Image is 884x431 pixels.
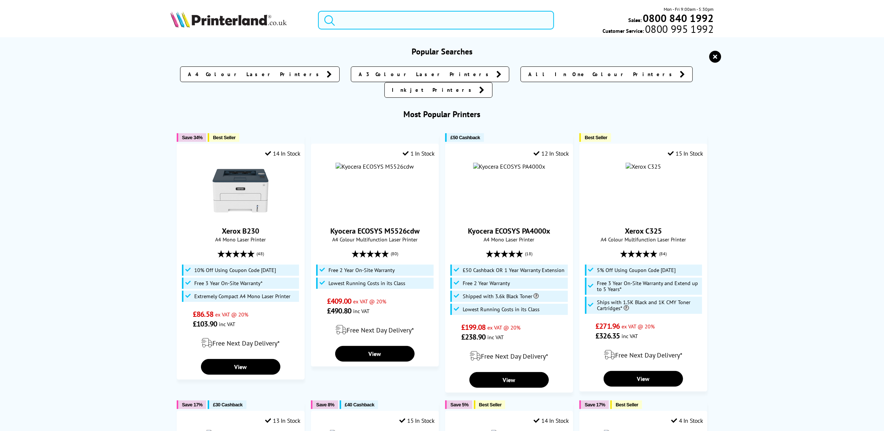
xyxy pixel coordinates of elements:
[473,163,545,170] img: Kyocera ECOSYS PA4000x
[391,247,398,261] span: (80)
[222,226,259,236] a: Xerox B230
[359,71,493,78] span: A3 Colour Laser Printers
[318,11,554,29] input: Search product or brand
[668,150,703,157] div: 15 In Stock
[625,226,662,236] a: Xerox C325
[215,311,248,318] span: ex VAT @ 20%
[351,66,509,82] a: A3 Colour Laser Printers
[265,150,300,157] div: 14 In Stock
[177,400,206,409] button: Save 17%
[450,402,468,407] span: Save 5%
[643,11,714,25] b: 0800 840 1992
[340,400,378,409] button: £40 Cashback
[610,400,642,409] button: Best Seller
[626,163,661,170] img: Xerox C325
[327,306,351,316] span: £490.80
[450,135,480,140] span: £50 Cashback
[445,133,484,142] button: £50 Cashback
[353,298,386,305] span: ex VAT @ 20%
[182,135,202,140] span: Save 34%
[585,135,607,140] span: Best Seller
[265,417,300,424] div: 13 In Stock
[328,280,405,286] span: Lowest Running Costs in its Class
[170,11,287,28] img: Printerland Logo
[597,267,676,273] span: 5% Off Using Coupon Code [DATE]
[463,267,564,273] span: £50 Cashback OR 1 Year Warranty Extension
[208,400,246,409] button: £30 Cashback
[616,402,638,407] span: Best Seller
[353,307,369,315] span: inc VAT
[335,346,414,362] a: View
[585,402,605,407] span: Save 17%
[445,400,472,409] button: Save 5%
[177,133,206,142] button: Save 34%
[603,25,714,34] span: Customer Service:
[219,321,235,328] span: inc VAT
[345,402,374,407] span: £40 Cashback
[579,400,609,409] button: Save 17%
[208,133,239,142] button: Best Seller
[642,15,714,22] a: 0800 840 1992
[170,11,309,29] a: Printerland Logo
[193,319,217,329] span: £103.90
[213,213,268,220] a: Xerox B230
[468,226,550,236] a: Kyocera ECOSYS PA4000x
[622,332,638,340] span: inc VAT
[170,46,714,57] h3: Popular Searches
[194,267,276,273] span: 10% Off Using Coupon Code [DATE]
[595,331,620,341] span: £326.35
[449,346,569,366] div: modal_delivery
[579,133,611,142] button: Best Seller
[213,135,236,140] span: Best Seller
[659,247,667,261] span: (84)
[201,359,280,375] a: View
[336,163,414,170] img: Kyocera ECOSYS M5526cdw
[487,334,504,341] span: inc VAT
[520,66,693,82] a: All In One Colour Printers
[170,109,714,119] h3: Most Popular Printers
[597,299,700,311] span: Ships with 1.5K Black and 1K CMY Toner Cartridges*
[213,402,242,407] span: £30 Cashback
[461,332,485,342] span: £238.90
[469,372,548,388] a: View
[534,417,569,424] div: 14 In Stock
[583,236,703,243] span: A4 Colour Multifunction Laser Printer
[400,417,435,424] div: 15 In Stock
[463,293,539,299] span: Shipped with 3.6k Black Toner
[315,236,435,243] span: A4 Colour Multifunction Laser Printer
[194,280,262,286] span: Free 3 Year On-Site Warranty*
[311,400,338,409] button: Save 8%
[188,71,323,78] span: A4 Colour Laser Printers
[671,417,703,424] div: 4 In Stock
[534,150,569,157] div: 12 In Stock
[327,296,351,306] span: £409.00
[193,309,213,319] span: £86.58
[194,293,290,299] span: Extremely Compact A4 Mono Laser Printer
[474,400,506,409] button: Best Seller
[583,344,703,365] div: modal_delivery
[597,280,700,292] span: Free 3 Year On-Site Warranty and Extend up to 5 Years*
[461,322,485,332] span: £199.08
[392,86,476,94] span: Inkjet Printers
[664,6,714,13] span: Mon - Fri 9:00am - 5:30pm
[182,402,202,407] span: Save 17%
[315,319,435,340] div: modal_delivery
[487,324,520,331] span: ex VAT @ 20%
[479,402,502,407] span: Best Seller
[180,66,340,82] a: A4 Colour Laser Printers
[644,25,714,32] span: 0800 995 1992
[403,150,435,157] div: 1 In Stock
[528,71,676,78] span: All In One Colour Printers
[595,321,620,331] span: £271.96
[604,371,683,387] a: View
[384,82,493,98] a: Inkjet Printers
[525,247,532,261] span: (18)
[257,247,264,261] span: (48)
[628,16,642,24] span: Sales:
[316,402,334,407] span: Save 8%
[181,236,301,243] span: A4 Mono Laser Printer
[181,332,301,353] div: modal_delivery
